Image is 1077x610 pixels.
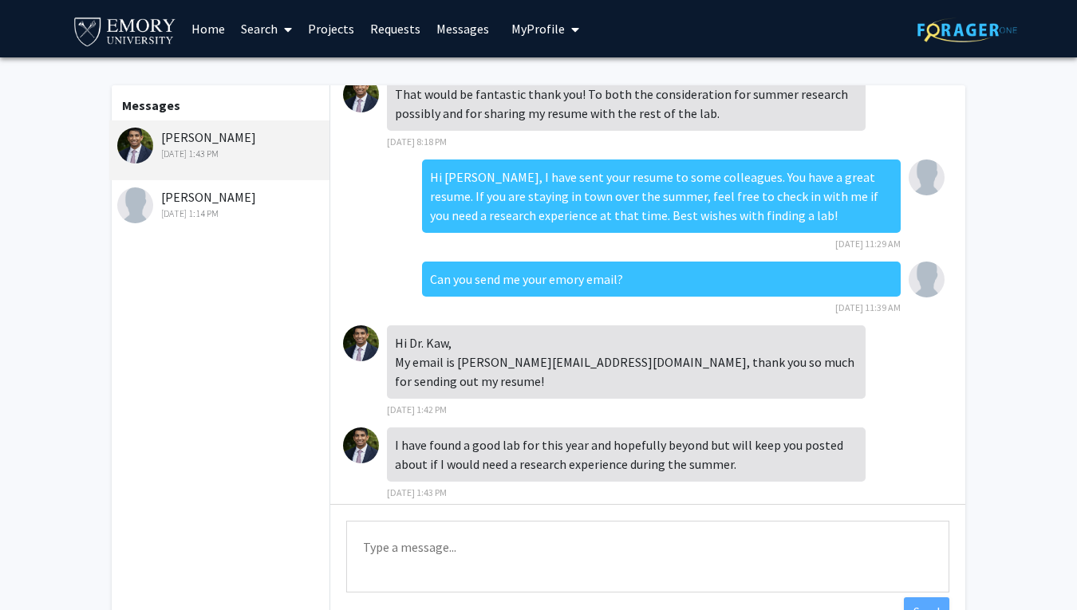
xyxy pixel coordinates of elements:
[117,147,325,161] div: [DATE] 1:43 PM
[387,427,866,482] div: I have found a good lab for this year and hopefully beyond but will keep you posted about if I wo...
[12,538,68,598] iframe: Chat
[72,13,178,49] img: Emory University Logo
[300,1,362,57] a: Projects
[233,1,300,57] a: Search
[346,521,949,592] textarea: Message
[835,238,901,250] span: [DATE] 11:29 AM
[343,427,379,463] img: Krish Patel
[387,77,866,131] div: That would be fantastic thank you! To both the consideration for summer research possibly and for...
[422,159,901,233] div: Hi [PERSON_NAME], I have sent your resume to some colleagues. You have a great resume. If you are...
[343,77,379,112] img: Krish Patel
[387,403,447,415] span: [DATE] 1:42 PM
[422,262,901,297] div: Can you send me your emory email?
[117,187,325,221] div: [PERSON_NAME]
[122,97,180,113] b: Messages
[428,1,497,57] a: Messages
[117,207,325,221] div: [DATE] 1:14 PM
[387,325,866,399] div: Hi Dr. Kaw, My email is [PERSON_NAME][EMAIL_ADDRESS][DOMAIN_NAME], thank you so much for sending ...
[362,1,428,57] a: Requests
[917,18,1017,42] img: ForagerOne Logo
[835,301,901,313] span: [DATE] 11:39 AM
[117,128,325,161] div: [PERSON_NAME]
[909,262,945,297] img: Kaveeta Kaw
[343,325,379,361] img: Krish Patel
[183,1,233,57] a: Home
[909,159,945,195] img: Kaveeta Kaw
[511,21,565,37] span: My Profile
[117,187,153,223] img: Ella Rintala
[117,128,153,163] img: Krish Patel
[387,136,447,148] span: [DATE] 8:18 PM
[387,486,447,498] span: [DATE] 1:43 PM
